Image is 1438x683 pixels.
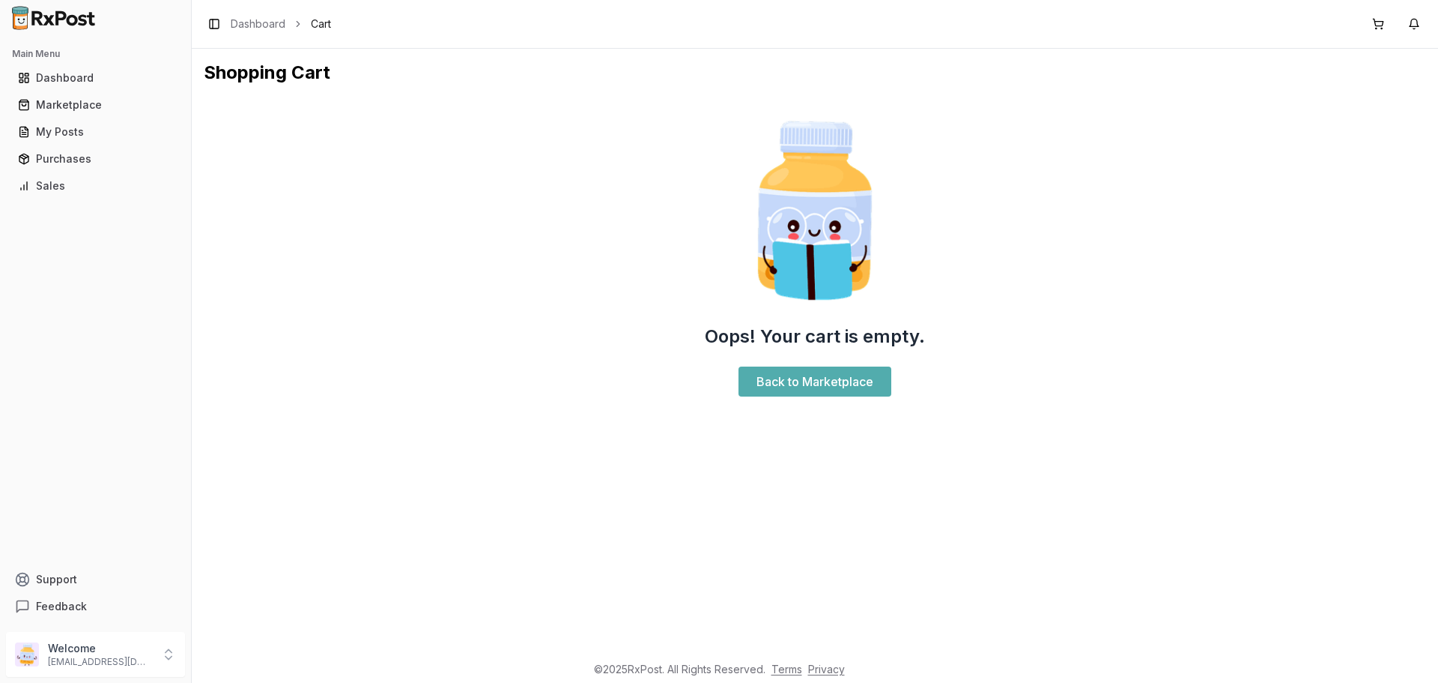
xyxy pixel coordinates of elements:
[18,70,173,85] div: Dashboard
[808,663,845,676] a: Privacy
[12,172,179,199] a: Sales
[48,641,152,656] p: Welcome
[12,91,179,118] a: Marketplace
[12,118,179,145] a: My Posts
[6,566,185,593] button: Support
[18,178,173,193] div: Sales
[48,656,152,668] p: [EMAIL_ADDRESS][DOMAIN_NAME]
[6,120,185,144] button: My Posts
[204,61,1426,85] h1: Shopping Cart
[6,6,102,30] img: RxPost Logo
[231,16,285,31] a: Dashboard
[6,66,185,90] button: Dashboard
[6,93,185,117] button: Marketplace
[12,64,179,91] a: Dashboard
[738,367,891,397] a: Back to Marketplace
[6,174,185,198] button: Sales
[705,325,925,349] h2: Oops! Your cart is empty.
[18,97,173,112] div: Marketplace
[719,115,911,307] img: Smart Pill Bottle
[311,16,331,31] span: Cart
[231,16,331,31] nav: breadcrumb
[18,124,173,139] div: My Posts
[6,593,185,620] button: Feedback
[18,151,173,166] div: Purchases
[15,643,39,667] img: User avatar
[771,663,802,676] a: Terms
[12,48,179,60] h2: Main Menu
[36,599,87,614] span: Feedback
[12,145,179,172] a: Purchases
[6,147,185,171] button: Purchases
